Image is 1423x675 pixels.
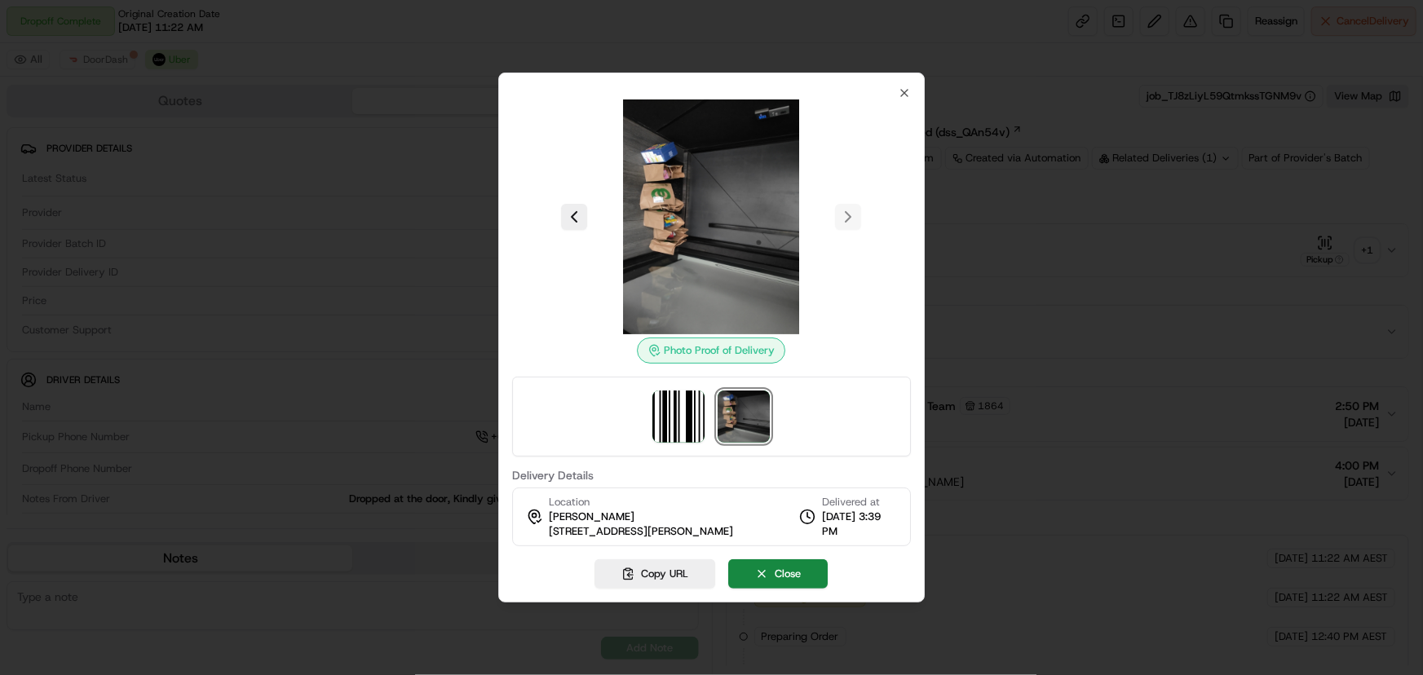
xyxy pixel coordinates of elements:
div: Photo Proof of Delivery [638,337,786,364]
span: [STREET_ADDRESS][PERSON_NAME] [549,524,733,539]
button: Close [729,559,829,589]
span: Location [549,495,590,510]
button: Copy URL [595,559,716,589]
img: photo_proof_of_delivery image [594,99,829,334]
span: [DATE] 3:39 PM [822,510,897,539]
img: photo_proof_of_delivery image [718,390,771,443]
label: Delivery Details [512,470,912,481]
span: [PERSON_NAME] [549,510,634,524]
img: barcode_scan_on_pickup image [653,390,705,443]
span: Delivered at [822,495,897,510]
